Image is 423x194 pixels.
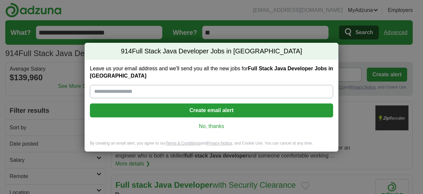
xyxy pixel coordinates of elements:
[207,141,232,146] a: Privacy Notice
[90,103,333,117] button: Create email alert
[121,47,132,56] span: 914
[166,141,200,146] a: Terms & Conditions
[95,123,328,130] a: No, thanks
[90,65,333,80] label: Leave us your email address and we'll send you all the new jobs for
[85,43,338,60] h2: Full Stack Java Developer Jobs in [GEOGRAPHIC_DATA]
[85,141,338,152] div: By creating an email alert, you agree to our and , and Cookie Use. You can cancel at any time.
